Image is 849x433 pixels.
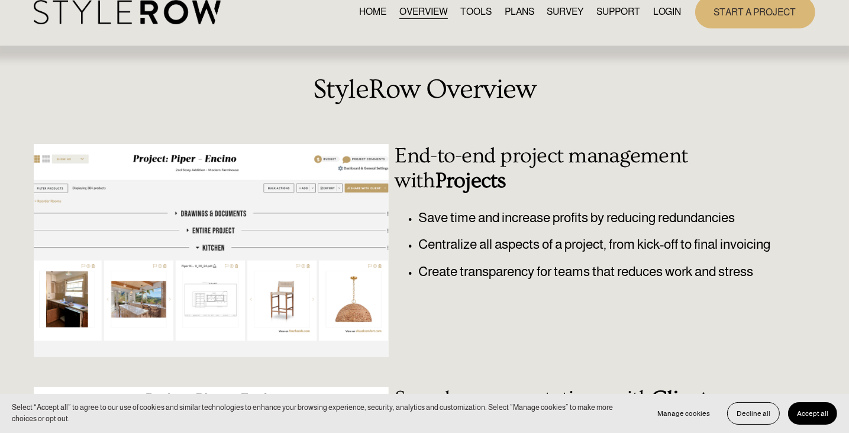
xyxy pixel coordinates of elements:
span: Accept all [797,409,828,418]
span: Decline all [737,409,770,418]
p: Save time and increase profits by reducing redundancies [419,207,783,227]
a: HOME [360,4,387,20]
button: Decline all [727,402,780,425]
h2: StyleRow Overview [34,74,815,105]
h3: End-to-end project management with [395,144,783,194]
a: TOOLS [461,4,492,20]
span: SUPPORT [596,5,640,19]
p: Select “Accept all” to agree to our use of cookies and similar technologies to enhance your brows... [12,402,637,425]
a: folder dropdown [596,4,640,20]
p: Create transparency for teams that reduces work and stress [419,261,783,281]
a: OVERVIEW [399,4,448,20]
strong: Projects [435,168,506,193]
button: Manage cookies [648,402,719,425]
p: Centralize all aspects of a project, from kick-off to final invoicing [419,234,783,254]
a: SURVEY [547,4,584,20]
button: Accept all [788,402,837,425]
a: PLANS [505,4,534,20]
a: LOGIN [653,4,682,20]
span: Manage cookies [657,409,710,418]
